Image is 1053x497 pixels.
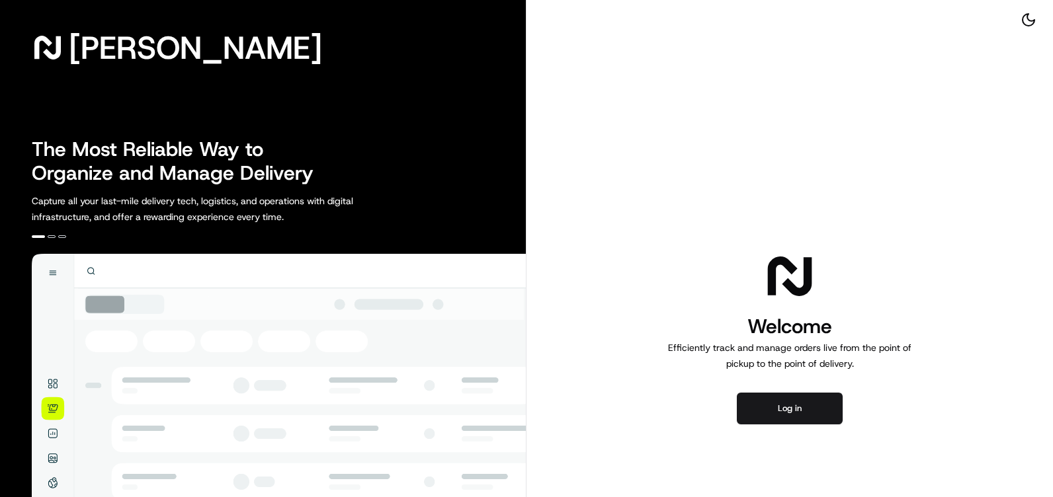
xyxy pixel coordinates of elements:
button: Log in [737,393,843,424]
p: Capture all your last-mile delivery tech, logistics, and operations with digital infrastructure, ... [32,193,413,225]
h2: The Most Reliable Way to Organize and Manage Delivery [32,137,328,185]
h1: Welcome [663,313,917,340]
p: Efficiently track and manage orders live from the point of pickup to the point of delivery. [663,340,917,371]
span: [PERSON_NAME] [69,34,322,61]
